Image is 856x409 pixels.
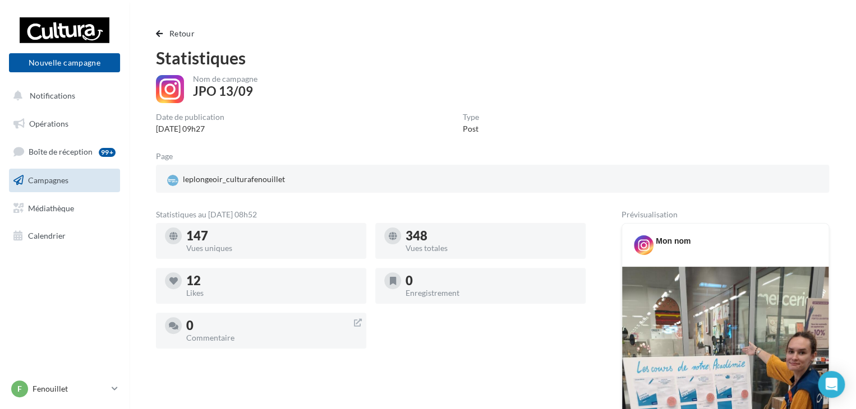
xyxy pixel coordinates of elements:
[156,113,224,121] div: Date de publication
[186,230,357,242] div: 147
[463,113,479,121] div: Type
[7,140,122,164] a: Boîte de réception99+
[169,29,195,38] span: Retour
[7,224,122,248] a: Calendrier
[622,211,829,219] div: Prévisualisation
[186,289,357,297] div: Likes
[7,169,122,192] a: Campagnes
[193,85,253,97] div: JPO 13/09
[406,289,577,297] div: Enregistrement
[99,148,116,157] div: 99+
[28,231,66,240] span: Calendrier
[193,75,257,83] div: Nom de campagne
[406,244,577,252] div: Vues totales
[7,84,118,108] button: Notifications
[165,171,287,188] div: leplongeoir_culturafenouillet
[156,49,829,66] div: Statistiques
[33,383,107,394] p: Fenouillet
[17,383,22,394] span: F
[28,175,68,185] span: Campagnes
[656,235,691,247] div: Mon nom
[165,171,383,188] a: leplongeoir_culturafenouillet
[9,53,120,72] button: Nouvelle campagne
[28,203,74,212] span: Médiathèque
[156,27,199,40] button: Retour
[818,371,845,398] div: Open Intercom Messenger
[406,275,577,287] div: 0
[30,91,75,100] span: Notifications
[156,152,182,160] div: Page
[463,123,479,134] div: Post
[156,123,224,134] div: [DATE] 09h27
[186,244,357,252] div: Vues uniques
[7,112,122,136] a: Opérations
[186,319,357,332] div: 0
[406,230,577,242] div: 348
[186,275,357,287] div: 12
[7,197,122,220] a: Médiathèque
[156,211,586,219] div: Statistiques au [DATE] 08h52
[29,147,93,156] span: Boîte de réception
[9,378,120,399] a: F Fenouillet
[186,334,357,342] div: Commentaire
[29,119,68,128] span: Opérations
